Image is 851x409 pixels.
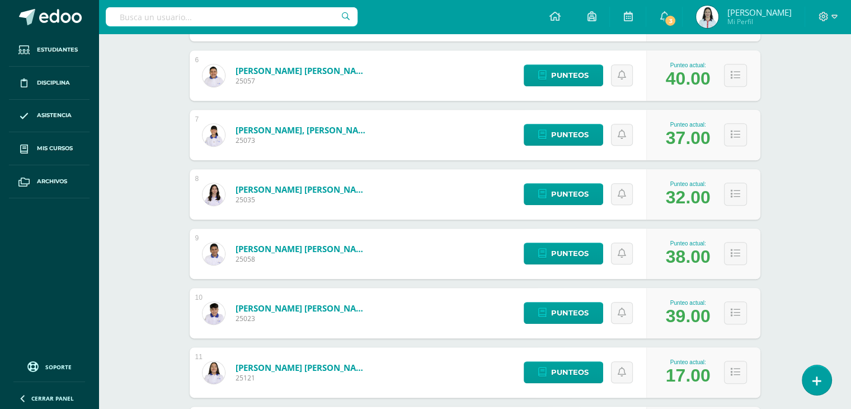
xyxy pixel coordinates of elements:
[551,124,589,145] span: Punteos
[666,122,711,128] div: Punteo actual:
[551,65,589,86] span: Punteos
[203,64,225,87] img: c83e04402c194c97618cc5b7c4b293ae.png
[45,363,72,371] span: Soporte
[551,184,589,204] span: Punteos
[236,373,370,383] span: 25121
[195,56,199,64] div: 6
[524,64,603,86] a: Punteos
[31,394,74,402] span: Cerrar panel
[37,144,73,153] span: Mis cursos
[666,365,711,386] div: 17.00
[37,45,78,54] span: Estudiantes
[203,243,225,265] img: 9b5016a001bafc95689c5ffa48763e62.png
[236,136,370,145] span: 25073
[551,362,589,383] span: Punteos
[236,184,370,195] a: [PERSON_NAME] [PERSON_NAME]
[236,362,370,373] a: [PERSON_NAME] [PERSON_NAME]
[9,67,90,100] a: Disciplina
[13,359,85,374] a: Soporte
[9,34,90,67] a: Estudiantes
[195,294,203,301] div: 10
[236,243,370,254] a: [PERSON_NAME] [PERSON_NAME]
[195,234,199,242] div: 9
[524,302,603,324] a: Punteos
[664,15,676,27] span: 3
[203,124,225,146] img: 1ea854b9d2eff3b789f877d01cbe7456.png
[524,124,603,146] a: Punteos
[37,177,67,186] span: Archivos
[236,314,370,323] span: 25023
[524,361,603,383] a: Punteos
[727,17,791,26] span: Mi Perfil
[9,165,90,198] a: Archivos
[203,183,225,206] img: 9349f907281a4afd4588e232f3059888.png
[666,247,711,267] div: 38.00
[666,128,711,148] div: 37.00
[236,254,370,264] span: 25058
[203,302,225,324] img: eaf9fd90e48a309f2681dbe6fdf4a138.png
[236,76,370,86] span: 25057
[236,124,370,136] a: [PERSON_NAME], [PERSON_NAME]
[195,175,199,183] div: 8
[37,111,72,120] span: Asistencia
[195,115,199,123] div: 7
[666,359,711,365] div: Punteo actual:
[203,361,225,384] img: fd2e13b05b3b186c6241f925364b8269.png
[9,100,90,133] a: Asistencia
[195,353,203,361] div: 11
[37,78,70,87] span: Disciplina
[551,243,589,264] span: Punteos
[524,243,603,264] a: Punteos
[551,303,589,323] span: Punteos
[666,300,711,306] div: Punteo actual:
[236,303,370,314] a: [PERSON_NAME] [PERSON_NAME]
[666,62,711,68] div: Punteo actual:
[236,65,370,76] a: [PERSON_NAME] [PERSON_NAME]
[696,6,718,28] img: dc1ec937832883e215a6bf5b4552f556.png
[666,306,711,327] div: 39.00
[666,68,711,89] div: 40.00
[727,7,791,18] span: [PERSON_NAME]
[666,240,711,247] div: Punteo actual:
[106,7,358,26] input: Busca un usuario...
[666,181,711,187] div: Punteo actual:
[666,187,711,208] div: 32.00
[524,183,603,205] a: Punteos
[9,132,90,165] a: Mis cursos
[236,195,370,204] span: 25035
